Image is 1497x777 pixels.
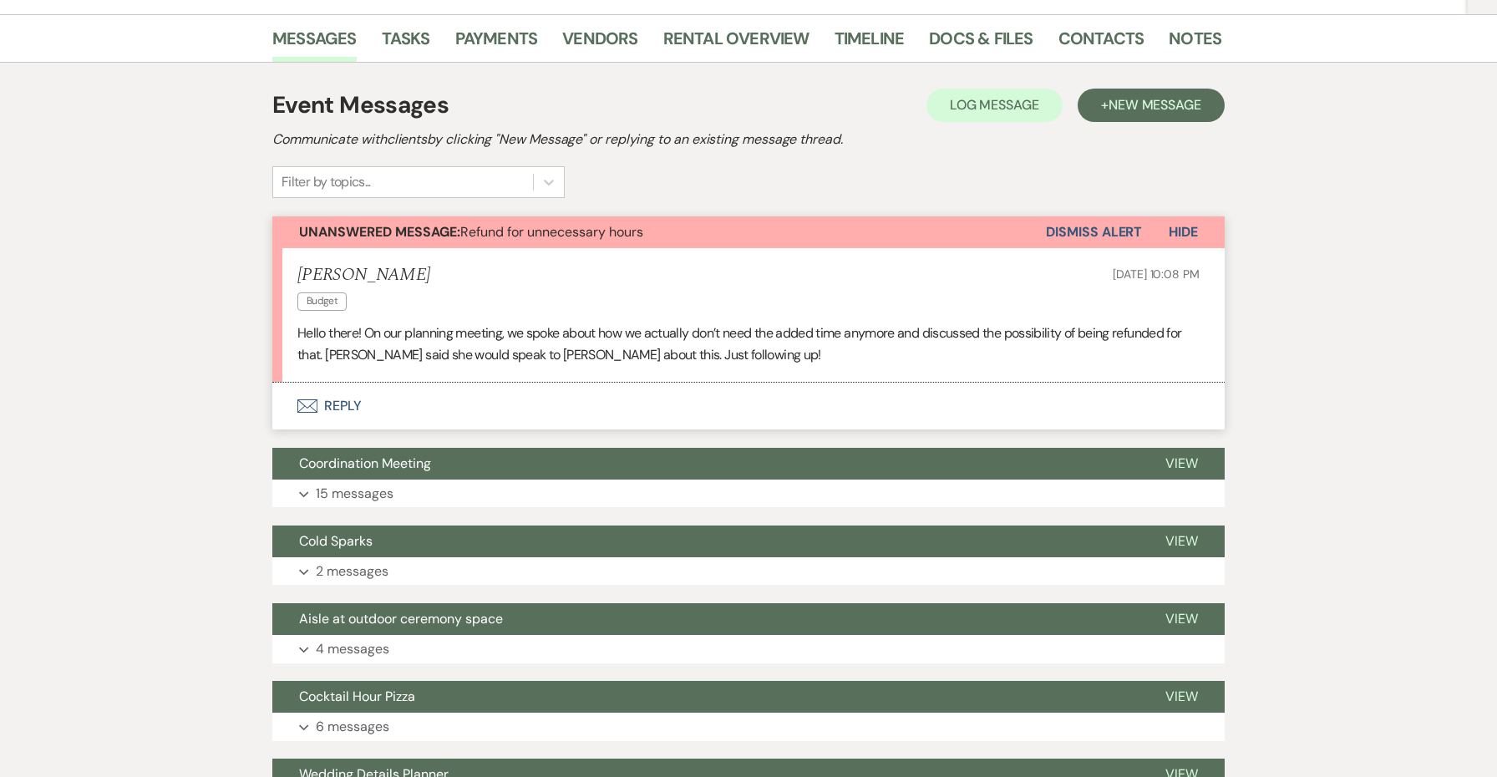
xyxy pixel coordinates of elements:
h2: Communicate with clients by clicking "New Message" or replying to an existing message thread. [272,129,1225,150]
span: View [1165,532,1198,550]
h1: Event Messages [272,88,449,123]
button: Cold Sparks [272,526,1139,557]
a: Docs & Files [929,25,1033,62]
span: [DATE] 10:08 PM [1113,267,1200,282]
a: Messages [272,25,357,62]
a: Contacts [1058,25,1144,62]
div: Filter by topics... [282,172,371,192]
strong: Unanswered Message: [299,223,460,241]
a: Timeline [835,25,905,62]
span: Hide [1169,223,1198,241]
button: View [1139,526,1225,557]
h5: [PERSON_NAME] [297,265,430,286]
span: Cocktail Hour Pizza [299,688,415,705]
a: Tasks [382,25,430,62]
p: Hello there! On our planning meeting, we spoke about how we actually don’t need the added time an... [297,322,1200,365]
span: View [1165,455,1198,472]
a: Vendors [562,25,637,62]
a: Rental Overview [663,25,809,62]
p: 2 messages [316,561,388,582]
p: 15 messages [316,483,393,505]
span: View [1165,688,1198,705]
span: Coordination Meeting [299,455,431,472]
button: 2 messages [272,557,1225,586]
span: Budget [297,292,347,310]
span: Log Message [950,96,1039,114]
button: View [1139,448,1225,480]
p: 6 messages [316,716,389,738]
button: Dismiss Alert [1046,216,1142,248]
span: Refund for unnecessary hours [299,223,643,241]
button: Log Message [926,89,1063,122]
span: New Message [1109,96,1201,114]
button: Reply [272,383,1225,429]
a: Payments [455,25,538,62]
button: Unanswered Message:Refund for unnecessary hours [272,216,1046,248]
button: Cocktail Hour Pizza [272,681,1139,713]
span: Cold Sparks [299,532,373,550]
a: Notes [1169,25,1221,62]
button: View [1139,681,1225,713]
button: 6 messages [272,713,1225,741]
button: 4 messages [272,635,1225,663]
p: 4 messages [316,638,389,660]
button: +New Message [1078,89,1225,122]
span: View [1165,610,1198,627]
button: Coordination Meeting [272,448,1139,480]
button: Hide [1142,216,1225,248]
button: 15 messages [272,480,1225,508]
button: View [1139,603,1225,635]
button: Aisle at outdoor ceremony space [272,603,1139,635]
span: Aisle at outdoor ceremony space [299,610,503,627]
